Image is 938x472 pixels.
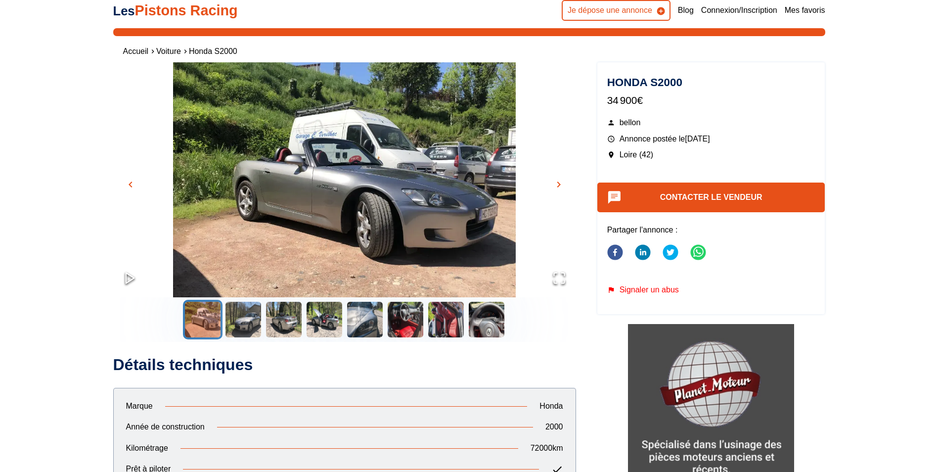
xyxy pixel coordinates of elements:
[785,5,825,16] a: Mes favoris
[518,443,576,454] p: 72000 km
[678,5,694,16] a: Blog
[701,5,777,16] a: Connexion/Inscription
[189,47,237,55] a: Honda S2000
[114,443,180,454] p: Kilométrage
[113,4,135,18] span: Les
[527,401,575,412] p: Honda
[386,300,425,339] button: Go to Slide 6
[123,177,138,192] button: chevron_left
[607,77,815,88] h1: Honda S2000
[551,177,566,192] button: chevron_right
[607,93,815,107] p: 34 900€
[607,285,815,294] div: Signaler un abus
[542,261,576,297] button: Open Fullscreen
[345,300,385,339] button: Go to Slide 5
[663,238,678,268] button: twitter
[113,300,576,339] div: Thumbnail Navigation
[125,179,136,190] span: chevron_left
[467,300,506,339] button: Go to Slide 8
[426,300,466,339] button: Go to Slide 7
[123,47,149,55] a: Accueil
[223,300,263,339] button: Go to Slide 2
[597,183,825,212] button: Contacter le vendeur
[305,300,344,339] button: Go to Slide 4
[690,238,706,268] button: whatsapp
[607,238,623,268] button: facebook
[264,300,304,339] button: Go to Slide 3
[113,2,238,18] a: LesPistons Racing
[607,149,815,160] p: Loire (42)
[114,401,165,412] p: Marque
[156,47,181,55] a: Voiture
[113,261,147,297] button: Play or Pause Slideshow
[635,238,651,268] button: linkedin
[553,179,565,190] span: chevron_right
[114,422,217,432] p: Année de construction
[607,134,815,144] p: Annonce postée le [DATE]
[113,62,576,297] div: Go to Slide 1
[607,117,815,128] p: bellon
[607,225,815,236] p: Partager l'annonce :
[113,355,576,375] h2: Détails techniques
[183,300,223,339] button: Go to Slide 1
[533,422,576,432] p: 2000
[113,62,576,320] img: image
